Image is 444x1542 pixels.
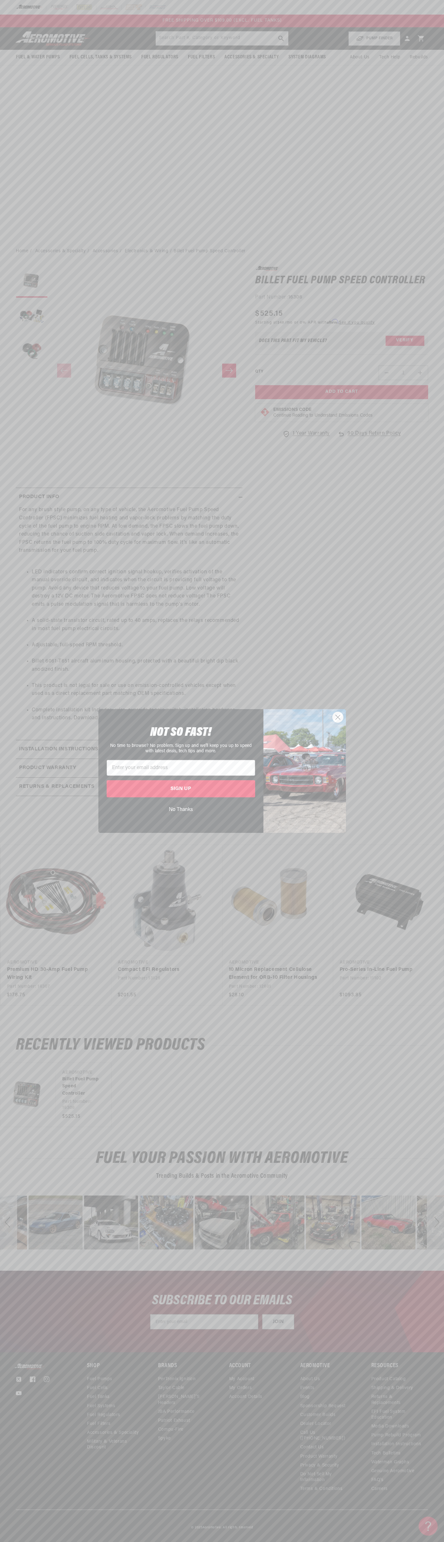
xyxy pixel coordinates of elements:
[332,712,343,723] button: Close dialog
[110,743,252,754] span: No time to browse? No problem. Sign up and we'll keep you up to speed with latest deals, tech tip...
[107,760,255,776] input: Enter your email address
[263,709,346,833] img: 85cdd541-2605-488b-b08c-a5ee7b438a35.jpeg
[107,780,255,797] button: SIGN UP
[107,804,255,816] button: No Thanks
[150,726,211,739] span: NOT SO FAST!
